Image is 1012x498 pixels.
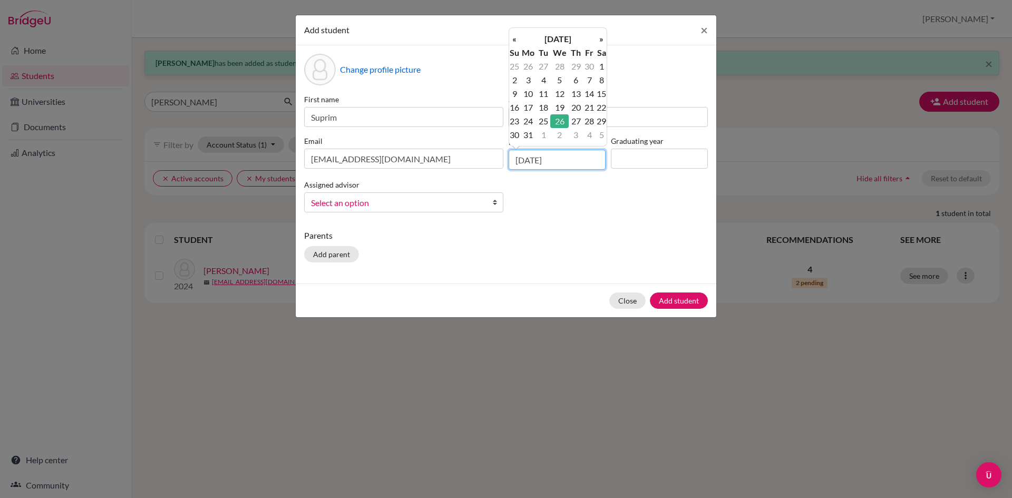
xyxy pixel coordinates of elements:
[596,101,607,114] td: 22
[569,46,582,60] th: Th
[550,87,569,101] td: 12
[520,128,537,142] td: 31
[569,101,582,114] td: 20
[569,128,582,142] td: 3
[537,87,550,101] td: 11
[550,46,569,60] th: We
[583,101,596,114] td: 21
[537,60,550,73] td: 27
[520,114,537,128] td: 24
[611,135,708,147] label: Graduating year
[583,87,596,101] td: 14
[976,462,1001,487] div: Open Intercom Messenger
[583,46,596,60] th: Fr
[304,94,503,105] label: First name
[509,32,520,46] th: «
[304,54,336,85] div: Profile picture
[583,73,596,87] td: 7
[596,87,607,101] td: 15
[304,229,708,242] p: Parents
[537,46,550,60] th: Tu
[509,60,520,73] td: 25
[583,128,596,142] td: 4
[304,25,349,35] span: Add student
[520,46,537,60] th: Mo
[596,128,607,142] td: 5
[596,46,607,60] th: Sa
[550,101,569,114] td: 19
[596,60,607,73] td: 1
[304,135,503,147] label: Email
[520,87,537,101] td: 10
[520,73,537,87] td: 3
[550,128,569,142] td: 2
[650,292,708,309] button: Add student
[509,128,520,142] td: 30
[537,114,550,128] td: 25
[537,73,550,87] td: 4
[509,87,520,101] td: 9
[569,87,582,101] td: 13
[596,114,607,128] td: 29
[520,32,596,46] th: [DATE]
[509,46,520,60] th: Su
[509,101,520,114] td: 16
[537,128,550,142] td: 1
[509,150,606,170] input: dd/mm/yyyy
[583,60,596,73] td: 30
[596,73,607,87] td: 8
[700,22,708,37] span: ×
[509,73,520,87] td: 2
[520,101,537,114] td: 17
[569,60,582,73] td: 29
[609,292,646,309] button: Close
[550,60,569,73] td: 28
[550,73,569,87] td: 5
[537,101,550,114] td: 18
[692,15,716,45] button: Close
[569,114,582,128] td: 27
[304,246,359,262] button: Add parent
[509,114,520,128] td: 23
[520,60,537,73] td: 26
[509,94,708,105] label: Surname
[311,196,483,210] span: Select an option
[569,73,582,87] td: 6
[304,179,359,190] label: Assigned advisor
[596,32,607,46] th: »
[550,114,569,128] td: 26
[583,114,596,128] td: 28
